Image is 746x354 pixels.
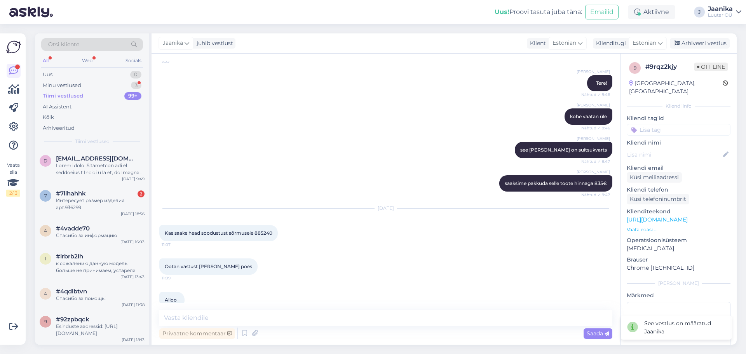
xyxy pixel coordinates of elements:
[577,102,610,108] span: [PERSON_NAME]
[124,92,141,100] div: 99+
[495,8,509,16] b: Uus!
[56,260,145,274] div: к сожалению данную модель больше не принимаем, устарела
[627,280,730,287] div: [PERSON_NAME]
[56,295,145,302] div: Спасибо за помощь!
[627,216,688,223] a: [URL][DOMAIN_NAME]
[163,39,183,47] span: Jaanika
[56,190,86,197] span: #7lihahhk
[122,302,145,308] div: [DATE] 11:38
[43,103,71,111] div: AI Assistent
[56,288,87,295] span: #4qdlbtvn
[44,228,47,234] span: 4
[165,230,272,236] span: Kas saaks head soodustust sõrmusele 885240
[708,6,733,12] div: Jaanika
[122,337,145,343] div: [DATE] 18:13
[193,39,233,47] div: juhib vestlust
[627,124,730,136] input: Lisa tag
[130,71,141,78] div: 0
[577,136,610,141] span: [PERSON_NAME]
[581,159,610,164] span: Nähtud ✓ 9:47
[121,211,145,217] div: [DATE] 18:56
[505,180,607,186] span: saaksime pakkuda selle toote hinnaga 835€
[6,40,21,54] img: Askly Logo
[56,253,83,260] span: #irbrb2ih
[627,291,730,300] p: Märkmed
[124,56,143,66] div: Socials
[43,113,54,121] div: Kõik
[495,7,582,17] div: Proovi tasuta juba täna:
[670,38,730,49] div: Arhiveeri vestlus
[708,12,733,18] div: Luutar OÜ
[165,263,252,269] span: Ootan vastust [PERSON_NAME] poes
[627,236,730,244] p: Operatsioonisüsteem
[708,6,741,18] a: JaanikaLuutar OÜ
[629,79,723,96] div: [GEOGRAPHIC_DATA], [GEOGRAPHIC_DATA]
[162,58,191,64] span: 9:35
[41,56,50,66] div: All
[44,193,47,199] span: 7
[56,225,90,232] span: #4vadde70
[596,80,607,86] span: Tere!
[581,92,610,98] span: Nähtud ✓ 9:46
[570,113,607,119] span: kohe vaatan üle
[627,164,730,172] p: Kliendi email
[159,205,612,212] div: [DATE]
[627,150,722,159] input: Lisa nimi
[56,323,145,337] div: Esinduste aadressid: [URL][DOMAIN_NAME]
[56,197,145,211] div: Интересует размер изделия арт.936299
[43,124,75,132] div: Arhiveeritud
[694,63,728,71] span: Offline
[587,330,609,337] span: Saada
[44,319,47,324] span: 9
[577,169,610,175] span: [PERSON_NAME]
[6,162,20,197] div: Vaata siia
[627,172,682,183] div: Küsi meiliaadressi
[581,192,610,198] span: Nähtud ✓ 9:47
[120,239,145,245] div: [DATE] 16:03
[627,103,730,110] div: Kliendi info
[527,39,546,47] div: Klient
[48,40,79,49] span: Otsi kliente
[634,65,636,71] span: 9
[577,69,610,75] span: [PERSON_NAME]
[6,190,20,197] div: 2 / 3
[627,208,730,216] p: Klienditeekond
[162,242,191,248] span: 11:07
[56,162,145,176] div: Loremi dolo! Sitametcon adi el seddoeius t Incidi u la et, dol magnaali eni a minim veniamqu. Nos...
[627,114,730,122] p: Kliendi tag'id
[162,275,191,281] span: 11:09
[131,82,141,89] div: 3
[122,176,145,182] div: [DATE] 9:49
[56,232,145,239] div: Спасибо за информацию
[165,297,177,303] span: Alloo
[644,319,725,336] div: See vestlus on määratud Jaanika
[627,226,730,233] p: Vaata edasi ...
[633,39,656,47] span: Estonian
[44,291,47,296] span: 4
[80,56,94,66] div: Web
[581,125,610,131] span: Nähtud ✓ 9:46
[44,158,47,164] span: d
[138,190,145,197] div: 2
[627,264,730,272] p: Chrome [TECHNICAL_ID]
[43,71,52,78] div: Uus
[627,194,689,204] div: Küsi telefoninumbrit
[627,139,730,147] p: Kliendi nimi
[75,138,110,145] span: Tiimi vestlused
[593,39,626,47] div: Klienditugi
[645,62,694,71] div: # 9rqz2kjy
[627,244,730,253] p: [MEDICAL_DATA]
[627,256,730,264] p: Brauser
[45,256,46,262] span: i
[585,5,619,19] button: Emailid
[627,186,730,194] p: Kliendi telefon
[553,39,576,47] span: Estonian
[43,92,83,100] div: Tiimi vestlused
[159,328,235,339] div: Privaatne kommentaar
[520,147,607,153] span: see [PERSON_NAME] on suitsukvarts
[120,274,145,280] div: [DATE] 13:43
[694,7,705,17] div: J
[56,155,137,162] span: derzkaja1995@mail.ru
[56,316,89,323] span: #92zpbqck
[43,82,81,89] div: Minu vestlused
